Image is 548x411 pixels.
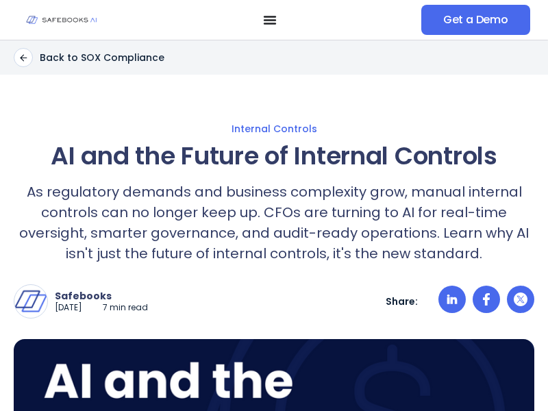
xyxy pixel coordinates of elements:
[119,13,421,27] nav: Menu
[14,123,534,135] a: Internal Controls
[14,285,47,318] img: Safebooks
[103,302,148,314] p: 7 min read
[421,5,530,35] a: Get a Demo
[55,302,82,314] p: [DATE]
[263,13,277,27] button: Menu Toggle
[386,295,418,308] p: Share:
[40,51,164,64] p: Back to SOX Compliance
[14,182,534,264] p: As regulatory demands and business complexity grow, manual internal controls can no longer keep u...
[443,13,508,27] span: Get a Demo
[14,142,534,171] h1: AI and the Future of Internal Controls
[14,48,164,67] a: Back to SOX Compliance
[55,290,148,302] p: Safebooks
